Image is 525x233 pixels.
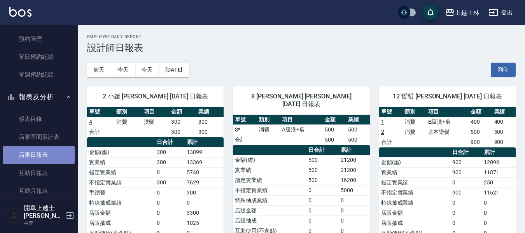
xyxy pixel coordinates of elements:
td: 0 [339,195,370,205]
td: 0 [155,198,185,208]
a: 報表目錄 [3,110,75,128]
td: 12096 [482,157,516,167]
td: 合計 [87,127,114,137]
td: 7629 [185,177,224,187]
h2: Employee Daily Report [87,34,516,39]
th: 單號 [379,107,402,117]
td: 500 [306,155,339,165]
td: 900 [450,187,482,198]
td: 0 [339,205,370,215]
td: 0 [155,167,185,177]
td: B級洗+剪 [426,117,469,127]
td: 實業績 [87,157,155,167]
a: 店家日報表 [3,146,75,164]
td: 250 [482,177,516,187]
td: 400 [469,117,492,127]
td: 300 [185,187,224,198]
td: 手續費 [87,187,155,198]
th: 業績 [346,115,369,125]
td: 400 [492,117,516,127]
td: 合計 [379,137,402,147]
th: 業績 [492,107,516,117]
td: 300 [196,127,224,137]
td: 1025 [185,218,224,228]
td: 特殊抽成業績 [233,195,306,205]
td: 0 [155,187,185,198]
th: 單號 [87,107,114,117]
th: 金額 [469,107,492,117]
th: 金額 [169,107,196,117]
a: 互助月報表 [3,182,75,200]
td: 指定實業績 [87,167,155,177]
th: 類別 [257,115,280,125]
td: 指定實業績 [379,177,450,187]
span: 12 哲哲 [PERSON_NAME] [DATE] 日報表 [388,93,506,100]
td: 500 [323,124,346,135]
th: 單號 [233,115,256,125]
th: 項目 [280,115,323,125]
th: 累計 [482,147,516,158]
th: 日合計 [306,145,339,155]
th: 業績 [196,107,224,117]
button: 上越士林 [442,5,483,21]
td: 不指定實業績 [87,177,155,187]
a: 單日預約紀錄 [3,48,75,66]
button: 前天 [87,63,111,77]
td: 洗髮 [142,117,169,127]
td: 300 [155,177,185,187]
th: 金額 [323,115,346,125]
td: 金額(虛) [233,155,306,165]
td: 900 [450,167,482,177]
td: 指定實業績 [233,175,306,185]
td: 0 [155,208,185,218]
td: 13369 [185,157,224,167]
td: 不指定實業績 [379,187,450,198]
a: 2 [381,129,384,135]
td: 3300 [185,208,224,218]
td: 合計 [233,135,256,145]
td: 900 [492,137,516,147]
th: 項目 [426,107,469,117]
td: 金額(虛) [379,157,450,167]
td: 300 [155,157,185,167]
td: 5000 [339,185,370,195]
td: 11871 [482,167,516,177]
th: 累計 [339,145,370,155]
td: 0 [306,215,339,226]
button: 列印 [491,63,516,77]
span: 2 小媛 [PERSON_NAME] [DATE] 日報表 [96,93,214,100]
td: 0 [306,185,339,195]
td: 消費 [114,117,142,127]
a: 1 [381,119,384,125]
td: 金額(虛) [87,147,155,157]
td: 21200 [339,165,370,175]
td: 不指定實業績 [233,185,306,195]
td: 500 [469,127,492,137]
td: 0 [450,198,482,208]
td: 0 [155,218,185,228]
td: 500 [306,175,339,185]
button: 今天 [135,63,159,77]
td: 0 [450,177,482,187]
td: 消費 [257,124,280,135]
td: 500 [492,127,516,137]
a: 預約管理 [3,30,75,48]
span: 8 [PERSON_NAME] [PERSON_NAME] [DATE] 日報表 [242,93,360,108]
td: 13899 [185,147,224,157]
td: 0 [306,195,339,205]
td: 500 [306,165,339,175]
td: 16200 [339,175,370,185]
td: 0 [339,215,370,226]
td: 0 [482,208,516,218]
img: Logo [9,7,31,17]
th: 類別 [114,107,142,117]
td: 基本染髮 [426,127,469,137]
table: a dense table [87,107,224,137]
td: 300 [169,117,196,127]
button: save [423,5,438,20]
td: 500 [323,135,346,145]
table: a dense table [233,115,369,145]
td: 500 [346,135,369,145]
p: 主管 [24,220,63,227]
button: 登出 [486,5,516,20]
